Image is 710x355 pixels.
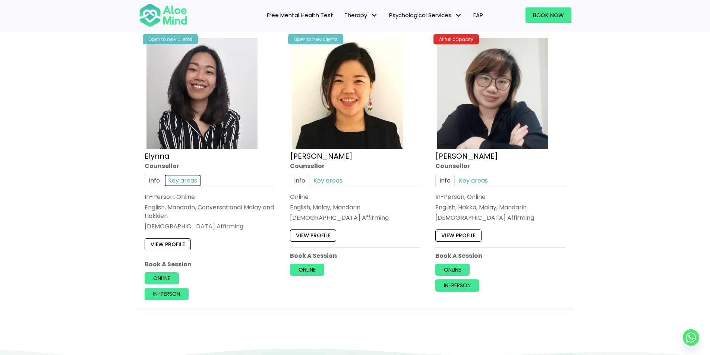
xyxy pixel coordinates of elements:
[145,151,170,161] a: Elynna
[290,151,353,161] a: [PERSON_NAME]
[389,11,462,19] span: Psychological Services
[290,214,420,222] div: [DEMOGRAPHIC_DATA] Affirming
[309,174,347,187] a: Key areas
[435,280,479,292] a: In-person
[435,151,498,161] a: [PERSON_NAME]
[145,162,275,170] div: Counsellor
[533,11,564,19] span: Book Now
[290,162,420,170] div: Counsellor
[435,174,455,187] a: Info
[292,38,403,149] img: Karen Counsellor
[145,174,164,187] a: Info
[437,38,548,149] img: Yvonne crop Aloe Mind
[435,214,566,222] div: [DEMOGRAPHIC_DATA] Affirming
[197,7,489,23] nav: Menu
[435,264,470,276] a: Online
[384,7,468,23] a: Psychological ServicesPsychological Services: submenu
[290,251,420,260] p: Book A Session
[145,288,189,300] a: In-person
[290,230,336,242] a: View profile
[143,34,198,44] div: Open to new clients
[145,272,179,284] a: Online
[288,34,343,44] div: Open to new clients
[267,11,333,19] span: Free Mental Health Test
[290,174,309,187] a: Info
[145,260,275,269] p: Book A Session
[435,230,482,242] a: View profile
[145,203,275,220] p: English, Mandarin, Conversational Malay and Hokkien
[290,203,420,212] p: English, Malay, Mandarin
[290,193,420,201] div: Online
[145,238,191,250] a: View profile
[435,251,566,260] p: Book A Session
[453,10,464,21] span: Psychological Services: submenu
[146,38,258,149] img: Elynna Counsellor
[145,222,275,231] div: [DEMOGRAPHIC_DATA] Affirming
[290,264,324,276] a: Online
[261,7,339,23] a: Free Mental Health Test
[468,7,489,23] a: EAP
[683,329,699,346] a: Whatsapp
[435,162,566,170] div: Counsellor
[433,34,479,44] div: At full capacity
[473,11,483,19] span: EAP
[339,7,384,23] a: TherapyTherapy: submenu
[455,174,492,187] a: Key areas
[369,10,380,21] span: Therapy: submenu
[139,3,187,28] img: Aloe mind Logo
[164,174,201,187] a: Key areas
[344,11,378,19] span: Therapy
[435,203,566,212] p: English, Hakka, Malay, Mandarin
[145,193,275,201] div: In-Person, Online
[435,193,566,201] div: In-Person, Online
[526,7,571,23] a: Book Now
